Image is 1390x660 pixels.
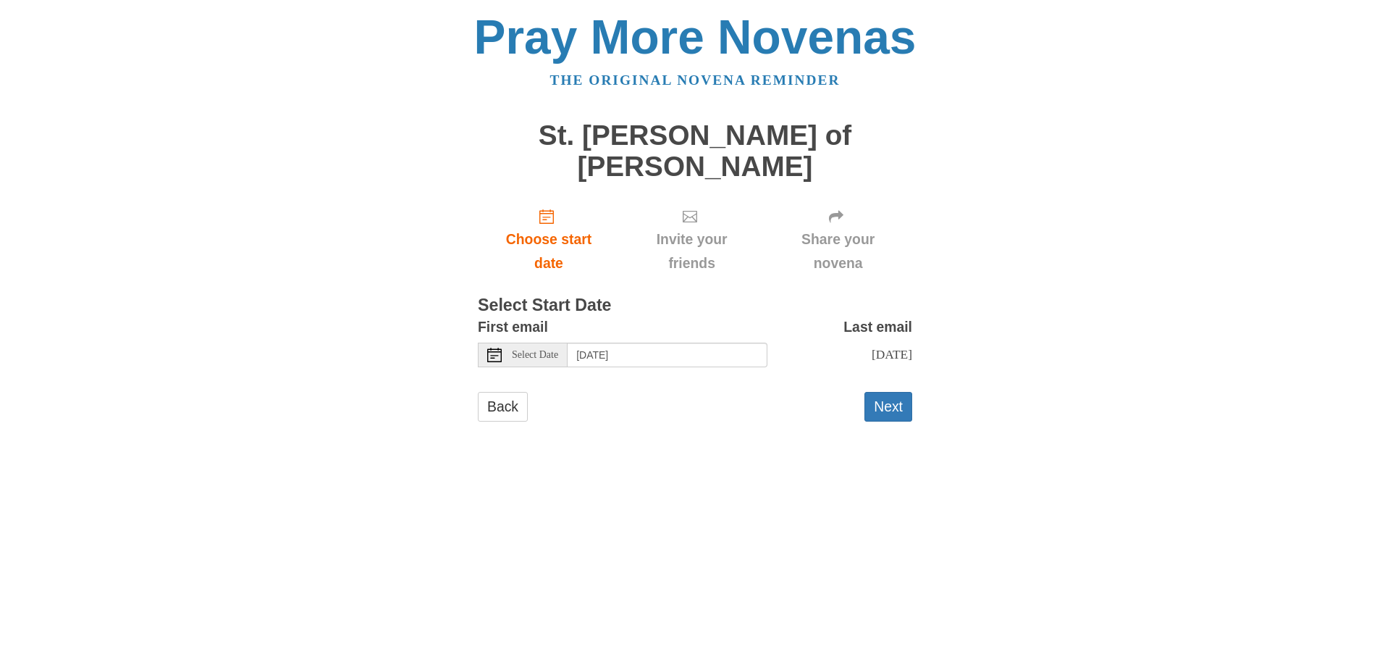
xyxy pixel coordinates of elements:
span: Invite your friends [634,227,749,275]
div: Click "Next" to confirm your start date first. [620,196,764,283]
span: [DATE] [872,347,912,362]
h3: Select Start Date [478,296,912,315]
a: Back [478,392,528,422]
span: Share your novena [778,227,898,275]
a: The original novena reminder [550,72,841,88]
label: Last email [843,315,912,339]
a: Pray More Novenas [474,10,917,64]
h1: St. [PERSON_NAME] of [PERSON_NAME] [478,120,912,182]
span: Select Date [512,350,558,360]
div: Click "Next" to confirm your start date first. [764,196,912,283]
span: Choose start date [492,227,605,275]
button: Next [864,392,912,422]
a: Choose start date [478,196,620,283]
label: First email [478,315,548,339]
